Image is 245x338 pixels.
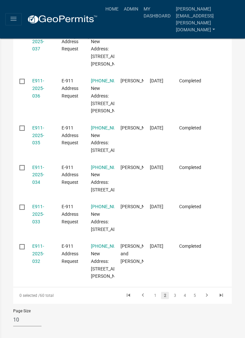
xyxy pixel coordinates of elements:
span: Completed [179,204,201,209]
a: 5 [191,292,199,299]
span: Victoria Ashuli Pao-Sein [121,78,156,83]
span: E-911 Address Request [62,78,78,99]
span: E-911 Address Request [62,125,78,146]
li: page 2 [160,290,170,301]
span: Completed [179,165,201,170]
span: Jamie [121,165,156,170]
a: E911-2025-034 [32,165,44,185]
span: Completed [179,125,201,130]
span: 39-020-1602 | New Address: 3133 Co Rd 6 [91,165,131,192]
a: My Dashboard [141,3,173,22]
li: page 3 [170,290,180,301]
span: Completed [179,78,201,83]
li: page 4 [180,290,190,301]
i: menu [10,15,17,23]
a: [PERSON_NAME][EMAIL_ADDRESS][PERSON_NAME][DOMAIN_NAME] [173,3,240,36]
span: 81-067-6544 | New Address: 1320 Jay West Rd [91,31,131,67]
a: E911-2025-032 [32,243,44,264]
div: 60 total [13,287,98,304]
a: 2 [161,292,169,299]
a: go to first page [122,292,135,299]
a: E911-2025-035 [32,125,44,146]
a: [PHONE_NUMBER] [91,78,130,83]
span: 07/31/2025 [150,243,163,249]
span: 66-016-0850 | New Address: 6004 Brown Rd [91,243,131,279]
span: 81-030-1100 | New Address: 2232 Moorhead Rd [91,78,131,113]
span: E-911 Address Request [62,204,78,224]
a: E911-2025-036 [32,78,44,99]
li: page 1 [150,290,160,301]
span: Steven K Stracek [121,204,156,209]
a: [PHONE_NUMBER] [91,125,130,130]
a: go to next page [201,292,213,299]
span: 08/05/2025 [150,204,163,209]
span: E-911 Address Request [62,165,78,185]
button: menu [5,13,22,25]
span: Completed [179,243,201,249]
a: E911-2025-037 [32,31,44,52]
span: E-911 Address Request [62,243,78,264]
a: go to last page [215,292,228,299]
a: Admin [121,3,141,15]
span: Earl and Sherida Nett [121,243,156,264]
a: [PHONE_NUMBER] [91,204,130,209]
a: Home [103,3,121,15]
span: 63-022-2400 | New Address: 4118 Co Rd 8 [91,125,131,153]
span: 45-200-0220 | New Address: 2883 Co Rd 5 [91,204,131,232]
a: 1 [151,292,159,299]
span: 0 selected / [19,293,40,298]
a: go to previous page [137,292,149,299]
a: 4 [181,292,189,299]
a: [PHONE_NUMBER] [91,243,130,249]
li: page 5 [190,290,200,301]
a: 3 [171,292,179,299]
span: Thomas Paull [121,125,156,130]
span: 08/08/2025 [150,165,163,170]
span: E-911 Address Request [62,31,78,52]
span: 08/08/2025 [150,125,163,130]
a: [PHONE_NUMBER] [91,165,130,170]
span: 08/11/2025 [150,78,163,83]
a: E911-2025-033 [32,204,44,224]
